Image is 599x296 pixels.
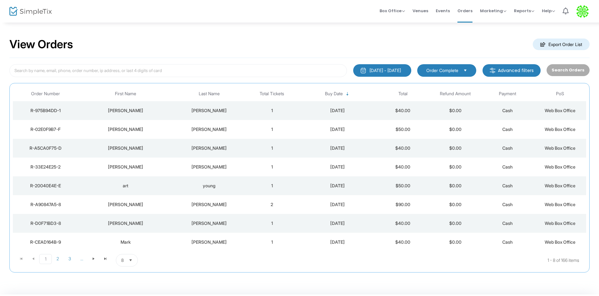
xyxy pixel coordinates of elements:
div: Bork [174,145,244,151]
span: Reports [514,8,534,14]
td: $0.00 [429,120,482,139]
span: Order Complete [426,67,458,74]
div: 9/21/2025 [300,126,375,132]
span: Web Box Office [545,145,575,151]
div: Brad [80,126,171,132]
span: Go to the last page [100,254,111,263]
td: $90.00 [377,195,429,214]
div: young [174,183,244,189]
div: 9/21/2025 [300,239,375,245]
div: R-20040E4E-E [14,183,77,189]
div: Stoesz [174,164,244,170]
span: Go to the last page [103,256,108,261]
td: $40.00 [377,158,429,176]
div: Mark [80,239,171,245]
span: Page 1 [39,254,52,264]
span: Orders [457,3,472,19]
td: 1 [246,214,298,233]
span: Cash [502,164,513,169]
span: Venues [413,3,428,19]
h2: View Orders [9,38,73,51]
span: Go to the next page [91,256,96,261]
button: Select [126,254,135,266]
td: 1 [246,176,298,195]
span: Buy Date [325,91,343,96]
span: Cash [502,183,513,188]
div: james [80,145,171,151]
span: Page 2 [52,254,64,263]
td: $50.00 [377,176,429,195]
td: 1 [246,158,298,176]
td: $0.00 [429,214,482,233]
td: $0.00 [429,101,482,120]
div: ginter [174,107,244,114]
div: R-A5CA0F75-D [14,145,77,151]
div: Halstenson [174,220,244,226]
span: Page 4 [76,254,88,263]
span: Cash [502,202,513,207]
span: Marketing [480,8,506,14]
span: Cash [502,221,513,226]
span: Web Box Office [545,108,575,113]
div: 9/21/2025 [300,201,375,208]
span: Payment [499,91,516,96]
m-button: Advanced filters [483,64,541,77]
td: 1 [246,233,298,252]
td: 1 [246,101,298,120]
input: Search by name, email, phone, order number, ip address, or last 4 digits of card [9,64,347,77]
th: Refund Amount [429,86,482,101]
span: Web Box Office [545,239,575,245]
span: Web Box Office [545,202,575,207]
div: [DATE] - [DATE] [370,67,401,74]
td: $0.00 [429,176,482,195]
img: filter [489,67,496,74]
td: $0.00 [429,139,482,158]
div: Hildebrand [174,126,244,132]
span: PoS [556,91,564,96]
span: Last Name [199,91,220,96]
button: [DATE] - [DATE] [353,64,411,77]
span: Page 3 [64,254,76,263]
td: $40.00 [377,233,429,252]
span: Cash [502,239,513,245]
span: Web Box Office [545,221,575,226]
div: 9/21/2025 [300,145,375,151]
th: Total Tickets [246,86,298,101]
m-button: Export Order List [533,39,590,50]
img: monthly [360,67,366,74]
td: $40.00 [377,214,429,233]
div: R-A90847A5-8 [14,201,77,208]
div: Data table [13,86,586,252]
span: Box Office [380,8,405,14]
td: 1 [246,139,298,158]
td: $50.00 [377,120,429,139]
td: $0.00 [429,158,482,176]
span: Sortable [345,91,350,96]
div: ken [80,107,171,114]
div: 9/21/2025 [300,220,375,226]
th: Total [377,86,429,101]
div: R-975B94DD-1 [14,107,77,114]
button: Select [461,67,470,74]
span: Web Box Office [545,164,575,169]
div: R-02E0F9B7-F [14,126,77,132]
td: 1 [246,120,298,139]
span: Go to the next page [88,254,100,263]
td: $0.00 [429,233,482,252]
div: Driscoll [174,201,244,208]
span: Order Number [31,91,60,96]
div: 9/21/2025 [300,164,375,170]
span: Cash [502,145,513,151]
span: First Name [115,91,136,96]
div: Amundson [174,239,244,245]
div: art [80,183,171,189]
span: Events [436,3,450,19]
td: $40.00 [377,139,429,158]
td: 2 [246,195,298,214]
div: 9/21/2025 [300,107,375,114]
span: Cash [502,127,513,132]
span: Help [542,8,555,14]
div: R-33E24E25-2 [14,164,77,170]
div: John [80,220,171,226]
span: Cash [502,108,513,113]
